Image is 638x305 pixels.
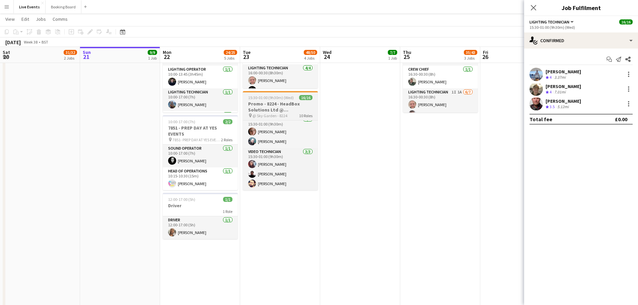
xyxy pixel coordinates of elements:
span: 3.5 [550,104,555,109]
div: 1 Job [148,56,157,61]
button: Live Events [14,0,46,13]
span: 12:00-17:00 (5h) [168,197,195,202]
button: Booking Board [46,0,81,13]
span: 24 [322,53,332,61]
div: 5 Jobs [224,56,237,61]
span: 2 Roles [221,137,232,142]
a: Comms [50,15,70,23]
span: 25 [402,53,411,61]
span: 23 [242,53,251,61]
span: 10:00-17:00 (7h) [168,119,195,124]
span: 20 [2,53,10,61]
span: Sat [3,49,10,55]
div: [PERSON_NAME] [546,83,581,89]
app-card-role: Video Technician3/315:30-01:00 (9h30m)[PERSON_NAME][PERSON_NAME][PERSON_NAME] [243,148,318,190]
span: Lighting Technician [529,19,569,24]
div: £0.00 [615,116,627,123]
div: 3.37mi [553,75,567,80]
div: 7.01mi [553,89,567,95]
div: [DATE] [5,39,21,46]
app-card-role: Lighting Technician1/110:00-17:00 (7h)[PERSON_NAME] [163,88,238,111]
h3: Job Fulfilment [524,3,638,12]
span: 22 [162,53,171,61]
app-job-card: 09:45-17:00 (7h15m)5/68224 - PREP DAY AT YES EVENTS6 RolesHead of Operations1/109:45-10:00 (15m)[... [163,13,238,112]
div: 1 Job [388,56,397,61]
div: 5.12mi [556,104,570,110]
app-job-card: 15:30-01:00 (9h30m) (Wed)16/16Promo - 8224 - HeadBox Solutions Ltd @ [GEOGRAPHIC_DATA] @ Sky Gard... [243,91,318,190]
button: Lighting Technician [529,19,575,24]
div: 2 Jobs [64,56,77,61]
div: Confirmed [524,32,638,49]
app-card-role: Sound Operator1/110:00-17:00 (7h)[PERSON_NAME] [163,145,238,167]
span: @ Sky Garden - 8224 [253,113,287,118]
app-job-card: 15:00-00:30 (9h30m) (Fri)19/207884 - US Bank @ [GEOGRAPHIC_DATA] @ [GEOGRAPHIC_DATA] - 788411 Rol... [403,13,478,112]
span: Thu [403,49,411,55]
h3: Promo - 8224 - HeadBox Solutions Ltd @ [GEOGRAPHIC_DATA] [243,101,318,113]
span: Week 38 [22,40,39,45]
span: 1 Role [223,209,232,214]
span: Sun [83,49,91,55]
span: 26 [482,53,488,61]
a: Edit [19,15,32,23]
a: View [3,15,17,23]
div: BST [42,40,48,45]
div: [PERSON_NAME] [546,69,581,75]
app-card-role: Crew Chief1/116:30-00:30 (8h)[PERSON_NAME] [403,66,478,88]
a: Jobs [33,15,49,23]
app-card-role: Production Manager1/1 [163,111,238,134]
div: 15:30-01:00 (9h30m) (Wed) [529,25,633,30]
app-card-role: Lighting Technician4/416:00-00:30 (8h30m)[PERSON_NAME][PERSON_NAME] [243,64,318,116]
span: 7/7 [388,50,397,55]
div: Total fee [529,116,552,123]
span: Jobs [36,16,46,22]
div: 3 Jobs [464,56,477,61]
app-card-role: Driver1/112:00-17:00 (5h)[PERSON_NAME] [163,216,238,239]
app-card-role: Head of Operations1/110:15-10:30 (15m)[PERSON_NAME] [163,167,238,190]
span: 4 [550,89,552,94]
span: Edit [21,16,29,22]
app-card-role: Lighting Technician1I1A6/716:30-00:30 (8h)[PERSON_NAME][PERSON_NAME] [403,88,478,169]
app-card-role: Lighting Operator1/110:00-13:45 (3h45m)[PERSON_NAME] [163,66,238,88]
span: Mon [163,49,171,55]
span: 4 [550,75,552,80]
app-card-role: Video Operator2/215:30-01:00 (9h30m)[PERSON_NAME][PERSON_NAME] [243,116,318,148]
span: 16/16 [619,19,633,24]
span: Wed [323,49,332,55]
span: 21 [82,53,91,61]
span: 2/2 [223,119,232,124]
span: Tue [243,49,251,55]
app-job-card: 12:00-17:00 (5h)1/1Driver1 RoleDriver1/112:00-17:00 (5h)[PERSON_NAME] [163,193,238,239]
span: Fri [483,49,488,55]
h3: 7851 - PREP DAY AT YES EVENTS [163,125,238,137]
span: 7851- PREP DAY AT YES EVENTS [172,137,221,142]
h3: Driver [163,203,238,209]
span: 48/50 [304,50,317,55]
span: 9/9 [148,50,157,55]
div: [PERSON_NAME] [546,98,581,104]
span: 10 Roles [299,113,312,118]
span: 15:30-01:00 (9h30m) (Wed) [248,95,294,100]
span: 35/43 [464,50,477,55]
span: 1/1 [223,197,232,202]
span: View [5,16,15,22]
span: 24/25 [224,50,237,55]
span: Comms [53,16,68,22]
app-job-card: 10:00-17:00 (7h)2/27851 - PREP DAY AT YES EVENTS 7851- PREP DAY AT YES EVENTS2 RolesSound Operato... [163,115,238,190]
div: 4 Jobs [304,56,317,61]
span: 31/32 [64,50,77,55]
span: 16/16 [299,95,312,100]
